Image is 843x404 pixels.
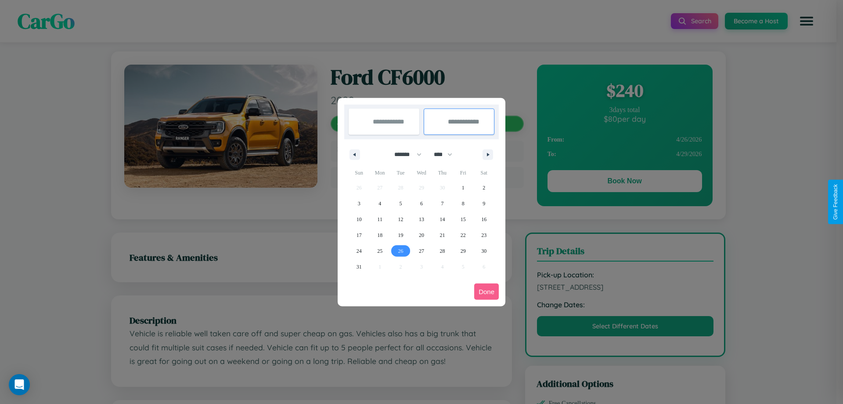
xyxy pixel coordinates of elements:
[461,243,466,259] span: 29
[419,211,424,227] span: 13
[432,166,453,180] span: Thu
[461,211,466,227] span: 15
[390,196,411,211] button: 5
[462,180,465,196] span: 1
[419,243,424,259] span: 27
[349,211,369,227] button: 10
[474,180,494,196] button: 2
[440,227,445,243] span: 21
[432,196,453,211] button: 7
[411,211,432,227] button: 13
[453,196,473,211] button: 8
[453,243,473,259] button: 29
[483,180,485,196] span: 2
[400,196,402,211] span: 5
[483,196,485,211] span: 9
[440,243,445,259] span: 28
[411,196,432,211] button: 6
[349,227,369,243] button: 17
[398,211,403,227] span: 12
[377,243,382,259] span: 25
[349,243,369,259] button: 24
[453,227,473,243] button: 22
[357,259,362,275] span: 31
[377,211,382,227] span: 11
[419,227,424,243] span: 20
[474,211,494,227] button: 16
[411,227,432,243] button: 20
[420,196,423,211] span: 6
[358,196,360,211] span: 3
[9,374,30,395] div: Open Intercom Messenger
[357,227,362,243] span: 17
[390,243,411,259] button: 26
[481,243,486,259] span: 30
[398,243,403,259] span: 26
[453,180,473,196] button: 1
[398,227,403,243] span: 19
[411,166,432,180] span: Wed
[357,211,362,227] span: 10
[432,227,453,243] button: 21
[369,227,390,243] button: 18
[390,166,411,180] span: Tue
[369,196,390,211] button: 4
[462,196,465,211] span: 8
[453,211,473,227] button: 15
[474,166,494,180] span: Sat
[474,243,494,259] button: 30
[474,227,494,243] button: 23
[369,166,390,180] span: Mon
[474,284,499,300] button: Done
[441,196,443,211] span: 7
[432,243,453,259] button: 28
[349,196,369,211] button: 3
[369,211,390,227] button: 11
[481,211,486,227] span: 16
[453,166,473,180] span: Fri
[832,184,839,220] div: Give Feedback
[349,259,369,275] button: 31
[481,227,486,243] span: 23
[378,196,381,211] span: 4
[390,211,411,227] button: 12
[369,243,390,259] button: 25
[349,166,369,180] span: Sun
[390,227,411,243] button: 19
[357,243,362,259] span: 24
[411,243,432,259] button: 27
[377,227,382,243] span: 18
[432,211,453,227] button: 14
[461,227,466,243] span: 22
[474,196,494,211] button: 9
[440,211,445,227] span: 14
